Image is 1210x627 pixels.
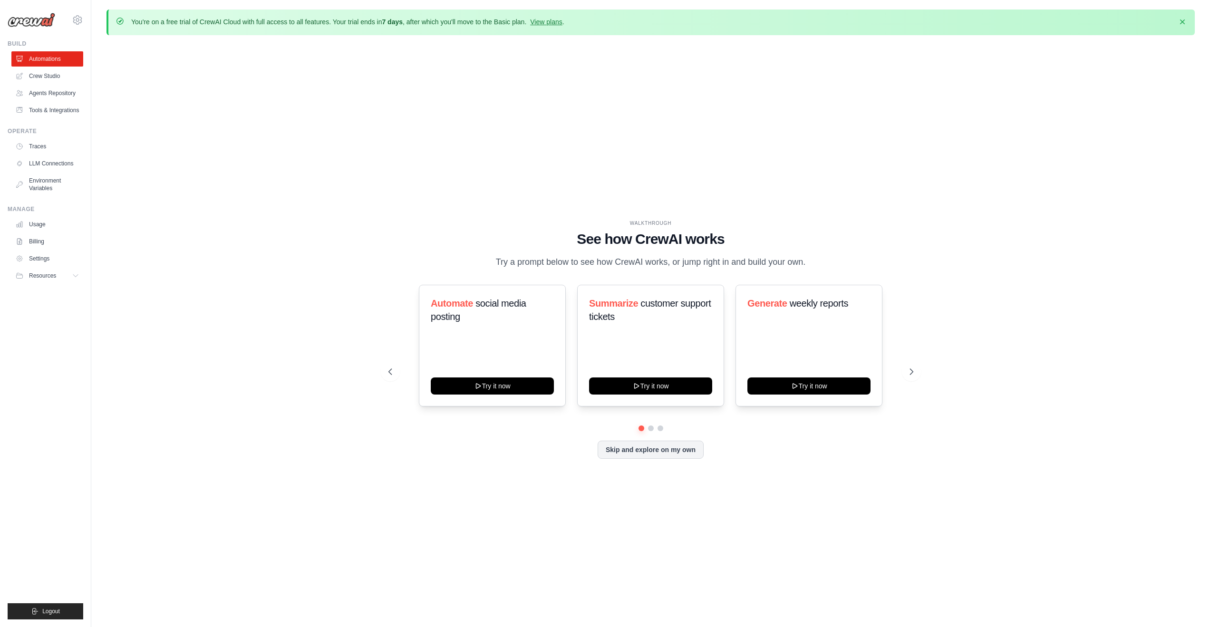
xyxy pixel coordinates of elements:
[589,298,711,322] span: customer support tickets
[11,68,83,84] a: Crew Studio
[11,217,83,232] a: Usage
[131,17,564,27] p: You're on a free trial of CrewAI Cloud with full access to all features. Your trial ends in , aft...
[11,234,83,249] a: Billing
[11,173,83,196] a: Environment Variables
[11,103,83,118] a: Tools & Integrations
[42,608,60,615] span: Logout
[790,298,848,309] span: weekly reports
[388,220,913,227] div: WALKTHROUGH
[8,127,83,135] div: Operate
[8,603,83,619] button: Logout
[491,255,811,269] p: Try a prompt below to see how CrewAI works, or jump right in and build your own.
[382,18,403,26] strong: 7 days
[11,268,83,283] button: Resources
[747,377,871,395] button: Try it now
[11,86,83,101] a: Agents Repository
[11,139,83,154] a: Traces
[431,377,554,395] button: Try it now
[11,156,83,171] a: LLM Connections
[11,251,83,266] a: Settings
[598,441,704,459] button: Skip and explore on my own
[8,205,83,213] div: Manage
[747,298,787,309] span: Generate
[589,298,638,309] span: Summarize
[530,18,562,26] a: View plans
[431,298,526,322] span: social media posting
[589,377,712,395] button: Try it now
[8,40,83,48] div: Build
[388,231,913,248] h1: See how CrewAI works
[8,13,55,27] img: Logo
[431,298,473,309] span: Automate
[11,51,83,67] a: Automations
[29,272,56,280] span: Resources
